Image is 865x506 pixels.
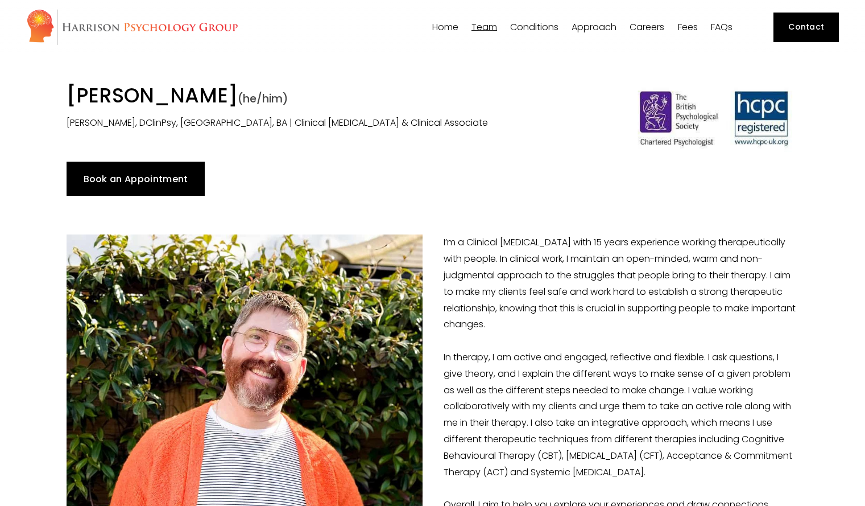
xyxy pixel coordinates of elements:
[67,115,611,131] p: [PERSON_NAME], DClinPsy, [GEOGRAPHIC_DATA], BA | Clinical [MEDICAL_DATA] & Clinical Associate
[471,22,497,32] a: folder dropdown
[630,22,664,32] a: Careers
[432,22,458,32] a: Home
[67,83,611,112] h1: [PERSON_NAME]
[711,22,732,32] a: FAQs
[773,13,839,42] a: Contact
[238,91,288,106] span: (he/him)
[572,23,616,32] span: Approach
[510,23,558,32] span: Conditions
[67,162,205,196] a: Book an Appointment
[678,22,698,32] a: Fees
[510,22,558,32] a: folder dropdown
[26,9,238,46] img: Harrison Psychology Group
[572,22,616,32] a: folder dropdown
[471,23,497,32] span: Team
